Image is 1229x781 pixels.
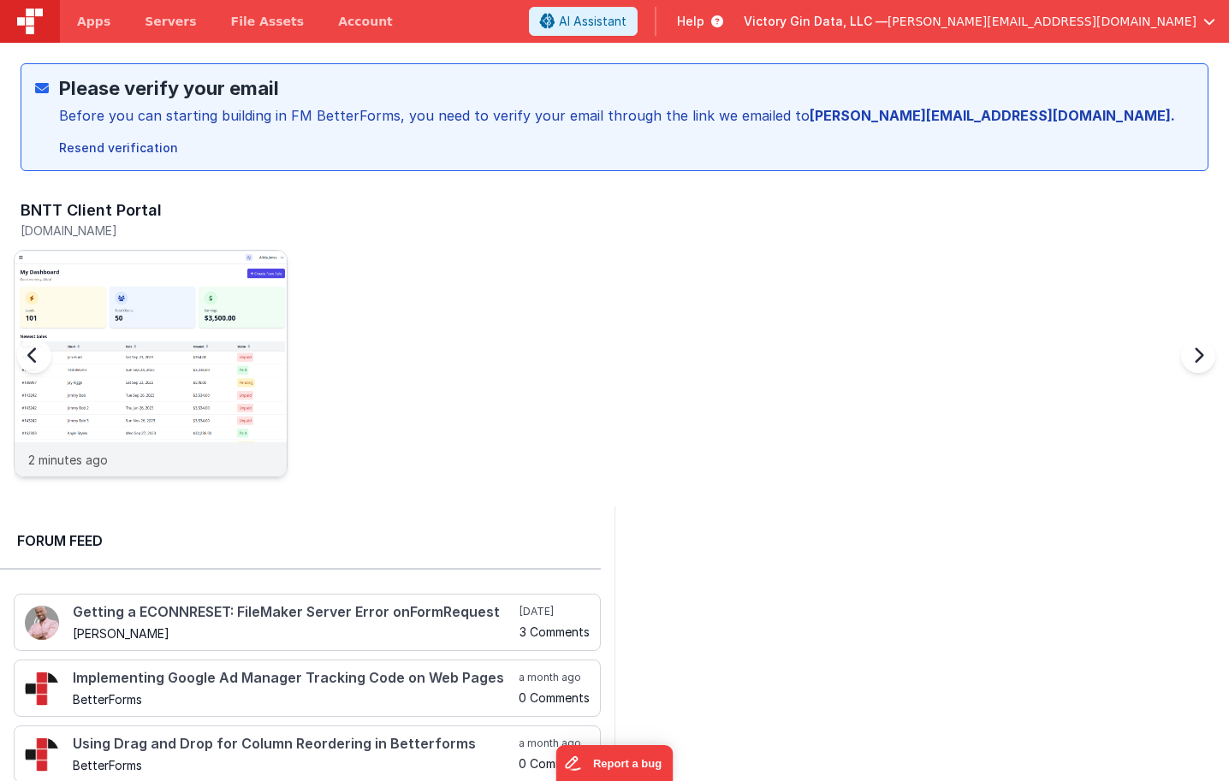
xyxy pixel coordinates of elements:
[145,13,196,30] span: Servers
[520,605,590,618] h5: [DATE]
[25,606,59,640] img: 411_2.png
[73,605,516,620] h4: Getting a ECONNRESET: FileMaker Server Error onFormRequest
[744,13,1215,30] button: Victory Gin Data, LLC — [PERSON_NAME][EMAIL_ADDRESS][DOMAIN_NAME]
[21,224,288,237] h5: [DOMAIN_NAME]
[73,693,515,706] h5: BetterForms
[529,7,638,36] button: AI Assistant
[77,13,110,30] span: Apps
[810,107,1175,124] strong: [PERSON_NAME][EMAIL_ADDRESS][DOMAIN_NAME].
[677,13,704,30] span: Help
[888,13,1196,30] span: [PERSON_NAME][EMAIL_ADDRESS][DOMAIN_NAME]
[59,78,1175,98] h2: Please verify your email
[25,737,59,772] img: 295_2.png
[14,660,601,717] a: Implementing Google Ad Manager Tracking Code on Web Pages BetterForms a month ago 0 Comments
[519,737,590,750] h5: a month ago
[73,671,515,686] h4: Implementing Google Ad Manager Tracking Code on Web Pages
[52,134,185,162] button: Resend verification
[17,530,584,551] h2: Forum Feed
[556,745,674,781] iframe: Marker.io feedback button
[25,672,59,706] img: 295_2.png
[73,737,515,752] h4: Using Drag and Drop for Column Reordering in Betterforms
[231,13,305,30] span: File Assets
[520,625,590,638] h5: 3 Comments
[519,671,590,684] h5: a month ago
[559,13,626,30] span: AI Assistant
[14,594,601,651] a: Getting a ECONNRESET: FileMaker Server Error onFormRequest [PERSON_NAME] [DATE] 3 Comments
[73,759,515,772] h5: BetterForms
[59,105,1175,126] div: Before you can starting building in FM BetterForms, you need to verify your email through the lin...
[519,757,590,770] h5: 0 Comments
[73,627,516,640] h5: [PERSON_NAME]
[519,691,590,704] h5: 0 Comments
[744,13,888,30] span: Victory Gin Data, LLC —
[21,202,162,219] h3: BNTT Client Portal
